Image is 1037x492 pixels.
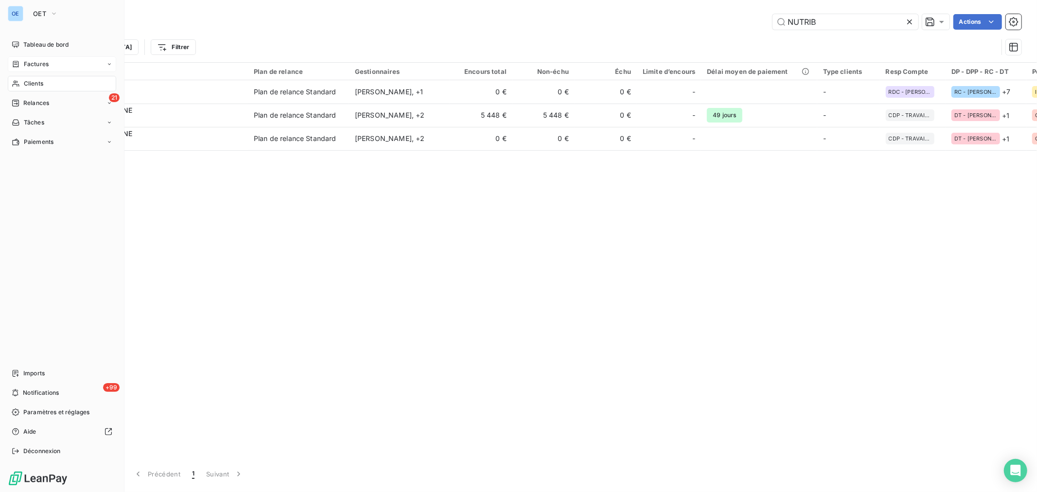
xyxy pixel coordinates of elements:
span: CNUTRIBAFA [67,92,242,102]
span: 1 [192,469,194,479]
span: - [692,87,695,97]
span: OET [33,10,46,18]
div: Type clients [823,68,874,75]
span: Paiements [24,138,53,146]
div: Open Intercom Messenger [1004,459,1027,482]
span: DT - [PERSON_NAME] [954,136,997,141]
td: 0 € [450,127,512,150]
div: [PERSON_NAME] , + 1 [355,87,444,97]
div: Resp Compte [886,68,940,75]
span: Déconnexion [23,447,61,456]
div: Plan de relance [254,68,343,75]
div: DP - DPP - RC - DT [951,68,1020,75]
td: 0 € [575,104,637,127]
td: 0 € [512,127,575,150]
span: - [692,134,695,143]
span: + 7 [1002,87,1010,97]
td: 0 € [575,80,637,104]
span: - [823,111,826,119]
div: [PERSON_NAME] , + 2 [355,110,444,120]
div: Plan de relance Standard [254,110,336,120]
button: Suivant [200,464,249,484]
td: 5 448 € [512,104,575,127]
div: Délai moyen de paiement [707,68,811,75]
span: + 1 [1002,110,1009,121]
span: CNUTRIBMON [67,139,242,148]
td: 0 € [450,80,512,104]
div: Gestionnaires [355,68,444,75]
div: OE [8,6,23,21]
div: Plan de relance Standard [254,87,336,97]
span: - [692,110,695,120]
button: Précédent [127,464,186,484]
td: 5 448 € [450,104,512,127]
span: + 1 [1002,134,1009,144]
div: Non-échu [518,68,569,75]
input: Rechercher [773,14,918,30]
span: - [823,88,826,96]
span: Tableau de bord [23,40,69,49]
span: Paramètres et réglages [23,408,89,417]
td: 0 € [512,80,575,104]
span: Factures [24,60,49,69]
a: Aide [8,424,116,439]
span: - [823,134,826,142]
td: 0 € [575,127,637,150]
span: Clients [24,79,43,88]
span: Aide [23,427,36,436]
div: Encours total [456,68,507,75]
span: CNUTRIB [67,115,242,125]
div: [PERSON_NAME] , + 2 [355,134,444,143]
div: Plan de relance Standard [254,134,336,143]
button: Actions [953,14,1002,30]
span: Notifications [23,388,59,397]
button: 1 [186,464,200,484]
div: Échu [580,68,631,75]
span: CDP - TRAVAILLE PIERRE [889,136,932,141]
span: 21 [109,93,120,102]
span: Imports [23,369,45,378]
span: +99 [103,383,120,392]
button: Filtrer [151,39,195,55]
span: DT - [PERSON_NAME] [954,112,997,118]
span: RC - [PERSON_NAME] [954,89,997,95]
span: RDC - [PERSON_NAME] [889,89,932,95]
span: CDP - TRAVAILLE PIERRE [889,112,932,118]
span: 49 jours [707,108,742,123]
img: Logo LeanPay [8,471,68,486]
span: Relances [23,99,49,107]
div: Limite d’encours [643,68,695,75]
span: Tâches [24,118,44,127]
